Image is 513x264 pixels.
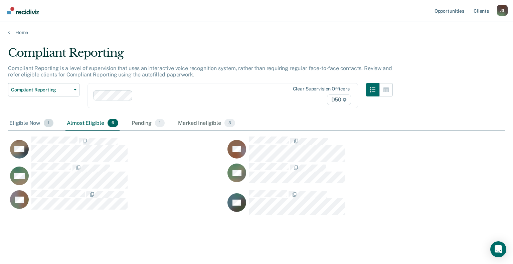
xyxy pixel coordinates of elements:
[7,7,39,14] img: Recidiviz
[8,46,393,65] div: Compliant Reporting
[224,119,235,127] span: 3
[8,136,225,163] div: CaseloadOpportunityCell-00660554
[177,116,236,131] div: Marked Ineligible3
[8,116,55,131] div: Eligible Now1
[8,83,79,96] button: Compliant Reporting
[327,94,351,105] span: D50
[497,5,508,16] div: J S
[11,87,71,93] span: Compliant Reporting
[8,190,225,216] div: CaseloadOpportunityCell-00666778
[65,116,120,131] div: Almost Eligible6
[8,65,392,78] p: Compliant Reporting is a level of supervision that uses an interactive voice recognition system, ...
[8,163,225,190] div: CaseloadOpportunityCell-00578134
[225,190,443,216] div: CaseloadOpportunityCell-00365504
[225,136,443,163] div: CaseloadOpportunityCell-00660877
[155,119,165,127] span: 1
[490,241,506,257] div: Open Intercom Messenger
[225,163,443,190] div: CaseloadOpportunityCell-00668119
[108,119,118,127] span: 6
[497,5,508,16] button: Profile dropdown button
[8,29,505,35] a: Home
[293,86,350,92] div: Clear supervision officers
[130,116,166,131] div: Pending1
[44,119,53,127] span: 1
